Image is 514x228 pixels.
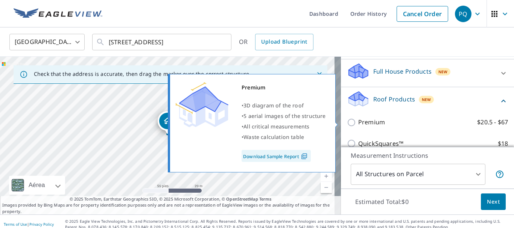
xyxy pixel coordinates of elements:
[373,67,432,76] p: Full House Products
[243,112,325,119] span: 5 aerial images of the structure
[109,32,216,53] input: Search by address or latitude-longitude
[4,222,54,226] p: |
[9,176,65,195] div: Aérea
[481,193,506,210] button: Next
[347,62,508,84] div: Full House ProductsNew
[243,133,304,140] span: Waste calculation table
[242,111,326,121] div: •
[259,196,272,202] a: Terms
[487,197,500,207] span: Next
[239,34,313,50] div: OR
[321,171,332,182] a: Nivel actual 19, ampliar
[373,95,415,104] p: Roof Products
[351,151,504,160] p: Measurement Instructions
[477,118,508,127] p: $20.5 - $67
[158,111,177,134] div: Dropped pin, building 1, Residential property, 2923 Pioneer Ave Cheyenne, WY 82001
[349,193,415,210] p: Estimated Total: $0
[299,153,309,160] img: Pdf Icon
[347,90,508,112] div: Roof ProductsNew
[242,121,326,132] div: •
[498,139,508,148] p: $18
[242,150,311,162] a: Download Sample Report
[242,100,326,111] div: •
[495,170,504,179] span: Your report will include each building or structure inside the parcel boundary. In some cases, du...
[243,123,309,130] span: All critical measurements
[422,97,431,103] span: New
[226,196,258,202] a: OpenStreetMap
[242,132,326,142] div: •
[261,37,307,47] span: Upload Blueprint
[26,176,47,195] div: Aérea
[14,8,102,20] img: EV Logo
[242,82,326,93] div: Premium
[438,69,448,75] span: New
[176,82,228,127] img: Premium
[29,222,54,227] a: Privacy Policy
[358,118,385,127] p: Premium
[315,69,324,79] button: Close
[321,182,332,193] a: Nivel actual 19, alejar
[455,6,471,22] div: PQ
[70,196,272,202] span: © 2025 TomTom, Earthstar Geographics SIO, © 2025 Microsoft Corporation, ©
[255,34,313,50] a: Upload Blueprint
[34,71,251,77] p: Check that the address is accurate, then drag the marker over the correct structure.
[351,164,485,185] div: All Structures on Parcel
[4,222,27,227] a: Terms of Use
[243,102,304,109] span: 3D diagram of the roof
[397,6,448,22] a: Cancel Order
[358,139,403,148] p: QuickSquares™
[9,32,85,53] div: [GEOGRAPHIC_DATA]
